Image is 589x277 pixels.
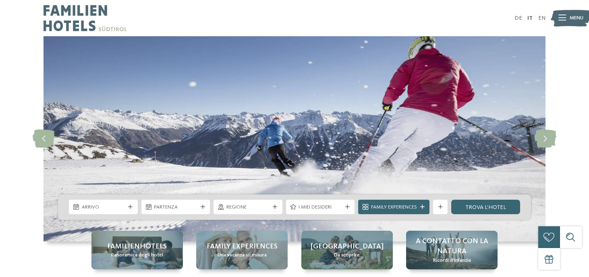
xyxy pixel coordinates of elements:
[451,200,520,214] a: trova l’hotel
[311,242,384,252] span: [GEOGRAPHIC_DATA]
[111,252,163,259] span: Panoramica degli hotel
[226,204,270,211] span: Regione
[218,252,267,259] span: Una vacanza su misura
[196,231,288,269] a: Hotel sulle piste da sci per bambini: divertimento senza confini Family experiences Una vacanza s...
[538,15,545,21] a: EN
[44,36,545,242] img: Hotel sulle piste da sci per bambini: divertimento senza confini
[301,231,393,269] a: Hotel sulle piste da sci per bambini: divertimento senza confini [GEOGRAPHIC_DATA] Da scoprire
[334,252,360,259] span: Da scoprire
[527,15,533,21] a: IT
[514,15,522,21] a: DE
[82,204,125,211] span: Arrivo
[91,231,183,269] a: Hotel sulle piste da sci per bambini: divertimento senza confini Familienhotels Panoramica degli ...
[433,257,471,264] span: Ricordi d’infanzia
[371,204,417,211] span: Family Experiences
[406,231,498,269] a: Hotel sulle piste da sci per bambini: divertimento senza confini A contatto con la natura Ricordi...
[570,14,583,22] span: Menu
[299,204,342,211] span: I miei desideri
[207,242,278,252] span: Family experiences
[107,242,167,252] span: Familienhotels
[413,236,490,256] span: A contatto con la natura
[154,204,197,211] span: Partenza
